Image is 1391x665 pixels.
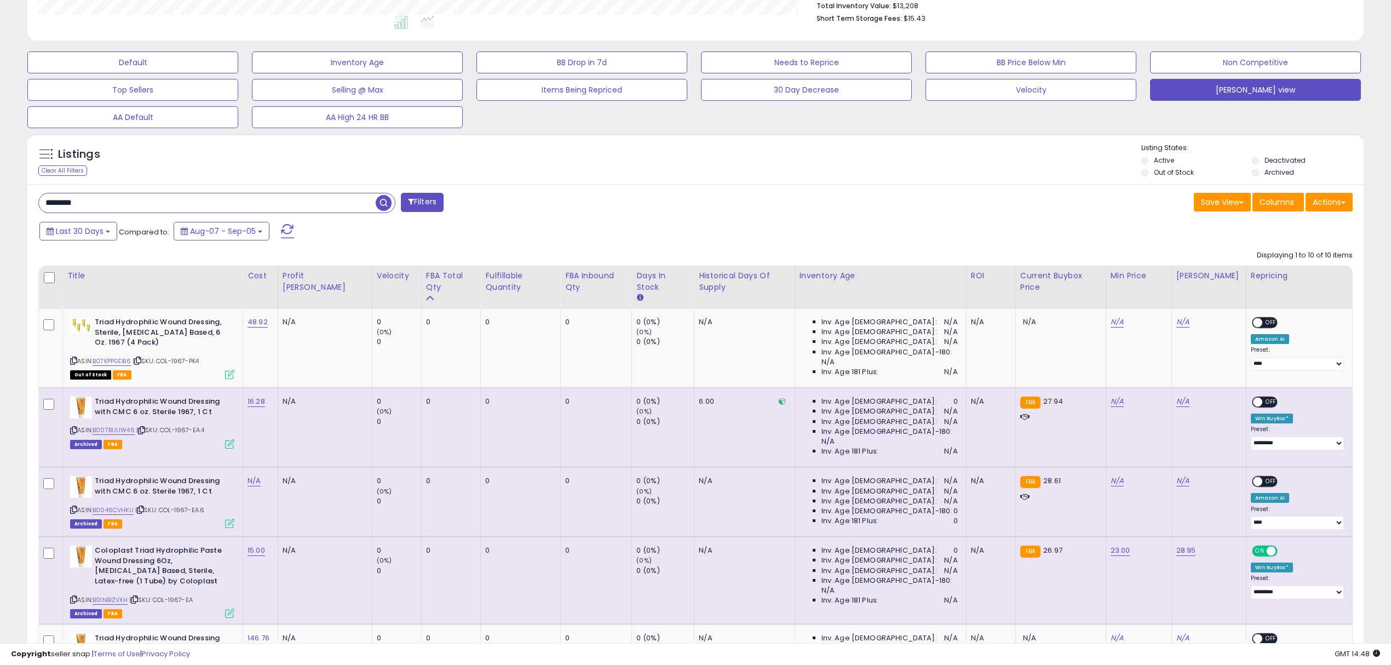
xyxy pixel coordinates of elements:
a: N/A [1111,396,1124,407]
div: Historical Days Of Supply [699,270,790,293]
a: N/A [1111,317,1124,328]
small: (0%) [636,487,652,496]
div: Min Price [1111,270,1167,282]
a: N/A [1176,317,1189,328]
div: Clear All Filters [38,165,87,176]
span: N/A [944,486,957,496]
div: 0 [377,397,421,406]
div: 0 (0%) [636,417,694,427]
span: Last 30 Days [56,226,104,237]
div: Inventory Age [800,270,962,282]
div: 0 [565,317,623,327]
span: N/A [944,367,957,377]
button: AA Default [27,106,238,128]
small: FBA [1020,546,1041,558]
span: OFF [1262,398,1280,407]
img: 4111uW-1hHL._SL40_.jpg [70,397,92,419]
small: FBA [1020,476,1041,488]
span: OFF [1275,547,1293,556]
span: 2025-10-7 14:48 GMT [1335,649,1380,659]
div: Days In Stock [636,270,689,293]
span: Inv. Age [DEMOGRAPHIC_DATA]-180: [821,427,952,437]
span: Inv. Age [DEMOGRAPHIC_DATA]: [821,397,937,406]
small: (0%) [377,556,392,565]
small: (0%) [377,407,392,416]
a: B01NBIZVXH [93,595,128,605]
div: [PERSON_NAME] [1176,270,1241,282]
strong: Copyright [11,649,51,659]
div: 0 [426,476,473,486]
small: FBA [1020,397,1041,409]
span: N/A [944,337,957,347]
span: Aug-07 - Sep-05 [190,226,256,237]
span: Compared to: [119,227,169,237]
div: N/A [699,317,786,327]
span: Inv. Age [DEMOGRAPHIC_DATA]: [821,476,937,486]
button: 30 Day Decrease [701,79,912,101]
span: N/A [944,476,957,486]
span: OFF [1262,318,1280,328]
a: N/A [1176,475,1189,486]
div: Amazon AI [1251,334,1289,344]
span: N/A [944,496,957,506]
label: Active [1154,156,1174,165]
span: N/A [1023,317,1036,327]
div: N/A [283,476,364,486]
div: N/A [699,546,786,555]
a: 23.00 [1111,545,1130,556]
div: ASIN: [70,317,234,378]
div: Title [67,270,238,282]
div: 0 [426,546,473,555]
div: 0 (0%) [636,476,694,486]
div: Velocity [377,270,417,282]
span: N/A [944,595,957,605]
span: N/A [944,417,957,427]
div: Fulfillable Quantity [485,270,556,293]
button: Needs to Reprice [701,51,912,73]
a: 28.95 [1176,545,1196,556]
div: 0 [565,476,623,486]
span: $15.43 [904,13,926,24]
span: Inv. Age [DEMOGRAPHIC_DATA]: [821,406,937,416]
p: Listing States: [1141,143,1364,153]
div: 0 [377,317,421,327]
div: 0 [377,476,421,486]
b: Triad Hydrophilic Wound Dressing with CMC 6 oz. Sterile 1967, 1 Ct [95,397,228,420]
b: Triad Hydrophilic Wound Dressing with CMC 6 oz. Sterile 1967, 1 Ct [95,476,228,499]
b: Short Term Storage Fees: [817,14,902,23]
span: N/A [944,317,957,327]
div: 0 [485,317,552,327]
div: Current Buybox Price [1020,270,1101,293]
div: Preset: [1251,506,1344,530]
div: 0 [485,476,552,486]
span: FBA [104,609,122,618]
span: | SKU: COL-1967-EA [129,595,193,604]
div: 0 [377,496,421,506]
div: 0 [426,317,473,327]
label: Archived [1264,168,1294,177]
span: Columns [1260,197,1294,208]
a: N/A [1111,475,1124,486]
a: B0046CVHKU [93,506,134,515]
a: B07KPPGDB6 [93,357,131,366]
span: ON [1253,547,1267,556]
div: 0 [426,397,473,406]
div: N/A [699,476,786,486]
a: N/A [1176,396,1189,407]
div: FBA inbound Qty [565,270,627,293]
div: Profit [PERSON_NAME] [283,270,367,293]
a: Privacy Policy [142,649,190,659]
div: Win BuyBox * [1251,563,1294,572]
span: N/A [944,566,957,576]
span: N/A [821,357,835,367]
span: Inv. Age [DEMOGRAPHIC_DATA]: [821,337,937,347]
span: Inv. Age [DEMOGRAPHIC_DATA]: [821,417,937,427]
div: N/A [283,546,364,555]
span: N/A [944,327,957,337]
span: | SKU: COL-1967-PK4 [133,357,199,365]
div: seller snap | | [11,649,190,660]
small: (0%) [636,556,652,565]
span: N/A [821,437,835,446]
span: OFF [1262,477,1280,486]
span: N/A [821,586,835,595]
